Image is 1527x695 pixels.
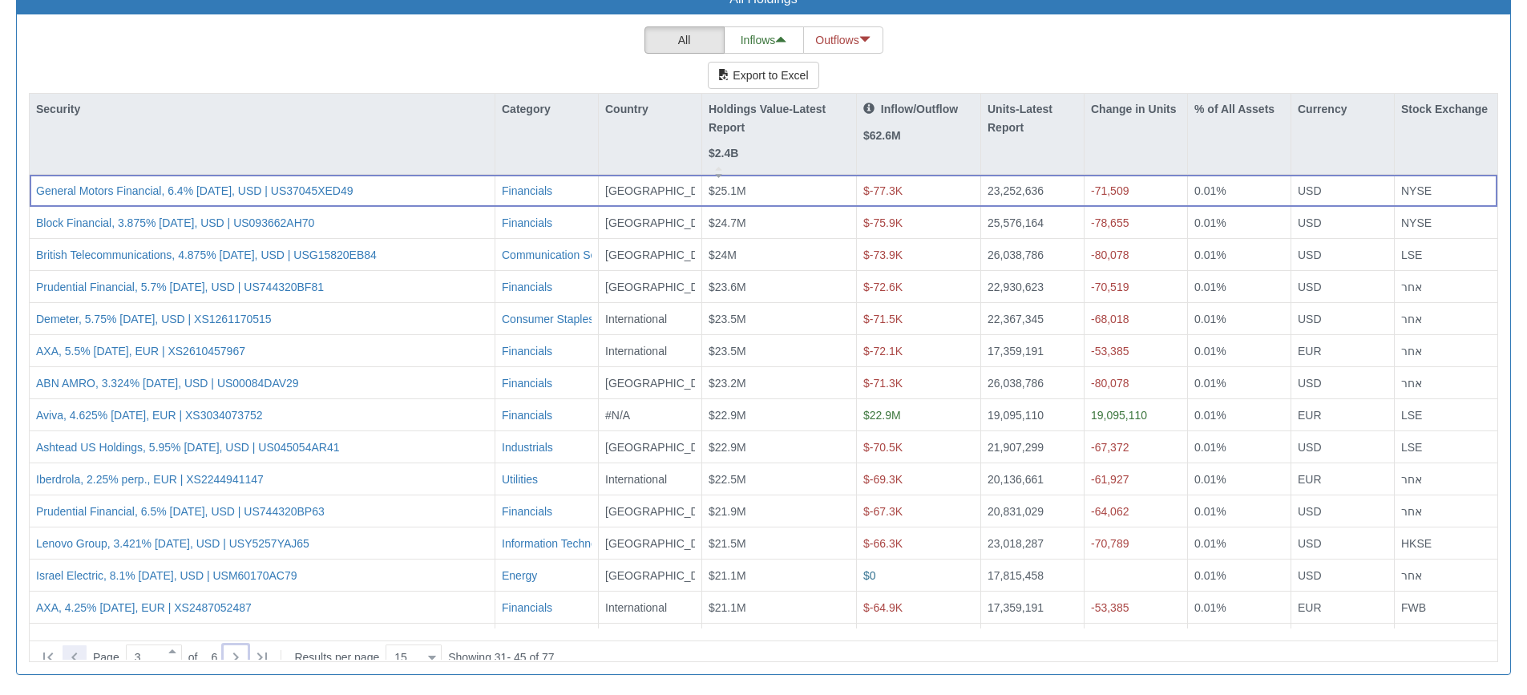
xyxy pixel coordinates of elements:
[863,129,901,142] strong: $62.6M
[1401,439,1491,455] div: LSE
[1194,279,1284,295] div: 0.01%
[36,535,309,552] button: Lenovo Group, 3.421% [DATE], USD | USY5257YAJ65
[863,601,903,614] span: $-64.9K
[988,407,1077,423] div: 19,095,110
[1188,94,1291,143] div: % of All Assets
[605,568,695,584] div: [GEOGRAPHIC_DATA]
[1194,439,1284,455] div: 0.01%
[448,643,554,672] div: Showing 31 - 45 of 77
[502,439,553,455] button: Industrials
[605,600,695,616] div: International
[1401,215,1491,231] div: NYSE
[502,183,552,199] button: Financials
[1401,343,1491,359] div: אחר
[1298,343,1388,359] div: EUR
[1401,503,1491,519] div: אחר
[36,439,339,455] button: Ashtead US Holdings, 5.95% [DATE], USD | US045054AR41
[709,184,746,197] span: $25.1M
[1401,183,1491,199] div: NYSE
[1194,247,1284,263] div: 0.01%
[1194,503,1284,519] div: 0.01%
[36,600,252,616] button: AXA, 4.25% [DATE], EUR | XS2487052487
[502,343,552,359] button: Financials
[502,215,552,231] div: Financials
[1298,471,1388,487] div: EUR
[803,26,883,54] button: Outflows
[502,247,626,263] button: Communication Services
[709,100,850,136] p: Holdings Value-Latest Report
[709,377,746,390] span: $23.2M
[1194,600,1284,616] div: 0.01%
[502,503,552,519] button: Financials
[605,535,695,552] div: [GEOGRAPHIC_DATA]
[709,345,746,358] span: $23.5M
[502,568,537,584] div: Energy
[1298,311,1388,327] div: USD
[709,537,746,550] span: $21.5M
[1091,503,1181,519] div: -64,062
[1298,247,1388,263] div: USD
[988,568,1077,584] div: 17,815,458
[863,505,903,518] span: $-67.3K
[1401,311,1491,327] div: אחר
[863,473,903,486] span: $-69.3K
[502,535,618,552] button: Information Technology
[93,649,119,665] span: Page
[36,279,324,295] button: Prudential Financial, 5.7% [DATE], USD | US744320BF81
[644,26,725,54] button: All
[36,343,245,359] div: AXA, 5.5% [DATE], EUR | XS2610457967
[863,216,903,229] span: $-75.9K
[502,407,552,423] div: Financials
[1194,407,1284,423] div: 0.01%
[1298,215,1388,231] div: USD
[1194,183,1284,199] div: 0.01%
[1401,600,1491,616] div: FWB
[36,311,272,327] button: Demeter, 5.75% [DATE], USD | XS1261170515
[709,569,746,582] span: $21.1M
[605,247,695,263] div: [GEOGRAPHIC_DATA]
[502,471,538,487] button: Utilities
[1395,94,1497,143] div: Stock Exchange
[605,407,695,423] div: #N/A
[863,249,903,261] span: $-73.9K
[988,471,1077,487] div: 20,136,661
[1298,535,1388,552] div: USD
[709,249,737,261] span: $24M
[605,183,695,199] div: [GEOGRAPHIC_DATA]
[1298,503,1388,519] div: USD
[605,215,695,231] div: [GEOGRAPHIC_DATA]
[1298,600,1388,616] div: EUR
[1194,215,1284,231] div: 0.01%
[502,311,594,327] div: Consumer Staples
[1194,311,1284,327] div: 0.01%
[1091,215,1181,231] div: -78,655
[988,343,1077,359] div: 17,359,191
[294,649,379,665] span: Results per page
[1091,343,1181,359] div: -53,385
[36,471,264,487] button: Iberdrola, 2.25% perp., EUR | XS2244941147
[605,343,695,359] div: International
[36,568,297,584] button: Israel Electric, 8.1% [DATE], USD | USM60170AC79
[30,94,495,124] div: Security
[1298,279,1388,295] div: USD
[988,100,1077,136] p: Units-Latest Report
[36,375,299,391] div: ABN AMRO, 3.324% [DATE], USD | US00084DAV29
[863,313,903,325] span: $-71.5K
[36,407,263,423] button: Aviva, 4.625% [DATE], EUR | XS3034073752
[502,600,552,616] button: Financials
[988,503,1077,519] div: 20,831,029
[863,281,903,293] span: $-72.6K
[988,600,1077,616] div: 17,359,191
[36,183,353,199] div: General Motors Financial, 6.4% [DATE], USD | US37045XED49
[33,643,448,672] div: of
